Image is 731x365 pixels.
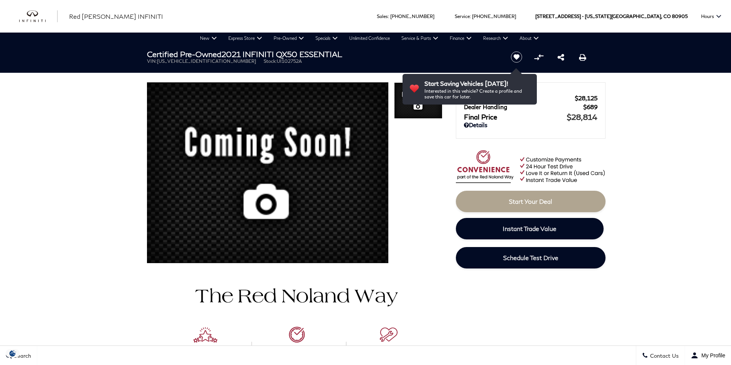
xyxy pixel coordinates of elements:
[456,191,606,212] a: Start Your Deal
[698,352,725,358] span: My Profile
[12,352,31,359] span: Search
[464,121,597,128] a: Details
[277,58,302,64] span: UI102752A
[648,352,679,359] span: Contact Us
[19,10,58,23] img: INFINITI
[509,198,552,205] span: Start Your Deal
[533,51,545,63] button: Compare vehicle
[157,58,256,64] span: [US_VEHICLE_IDENTIFICATION_NUMBER]
[4,349,21,357] img: Opt-Out Icon
[343,33,396,44] a: Unlimited Confidence
[390,13,434,19] a: [PHONE_NUMBER]
[394,82,442,119] img: Certified Used 2021 Liquid Platinum INFINITI ESSENTIAL image 1
[69,12,163,21] a: Red [PERSON_NAME] INFINITI
[472,13,516,19] a: [PHONE_NUMBER]
[464,112,597,121] a: Final Price $28,814
[396,33,444,44] a: Service & Parts
[503,225,556,232] span: Instant Trade Value
[69,13,163,20] span: Red [PERSON_NAME] INFINITI
[558,52,564,62] a: Share this Certified Pre-Owned 2021 INFINITI QX50 ESSENTIAL
[310,33,343,44] a: Specials
[508,51,525,63] button: Save vehicle
[456,218,604,239] a: Instant Trade Value
[503,254,558,261] span: Schedule Test Drive
[223,33,268,44] a: Express Store
[514,33,545,44] a: About
[19,10,58,23] a: infiniti
[464,95,597,101] a: Red [PERSON_NAME] $28,125
[464,113,567,121] span: Final Price
[567,112,597,121] span: $28,814
[456,247,606,268] a: Schedule Test Drive
[535,13,688,19] a: [STREET_ADDRESS] • [US_STATE][GEOGRAPHIC_DATA], CO 80905
[377,13,388,19] span: Sales
[268,33,310,44] a: Pre-Owned
[4,349,21,357] section: Click to Open Cookie Consent Modal
[477,33,514,44] a: Research
[464,103,583,110] span: Dealer Handling
[455,13,470,19] span: Service
[685,346,731,365] button: Open user profile menu
[264,58,277,64] span: Stock:
[147,49,221,59] strong: Certified Pre-Owned
[194,33,223,44] a: New
[147,82,388,268] img: Certified Used 2021 Liquid Platinum INFINITI ESSENTIAL image 1
[444,33,477,44] a: Finance
[388,13,389,19] span: :
[470,13,471,19] span: :
[194,33,545,44] nav: Main Navigation
[464,95,575,101] span: Red [PERSON_NAME]
[464,103,597,110] a: Dealer Handling $689
[147,58,157,64] span: VIN:
[147,50,498,58] h1: 2021 INFINITI QX50 ESSENTIAL
[583,103,597,110] span: $689
[575,95,597,101] span: $28,125
[579,52,586,62] a: Print this Certified Pre-Owned 2021 INFINITI QX50 ESSENTIAL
